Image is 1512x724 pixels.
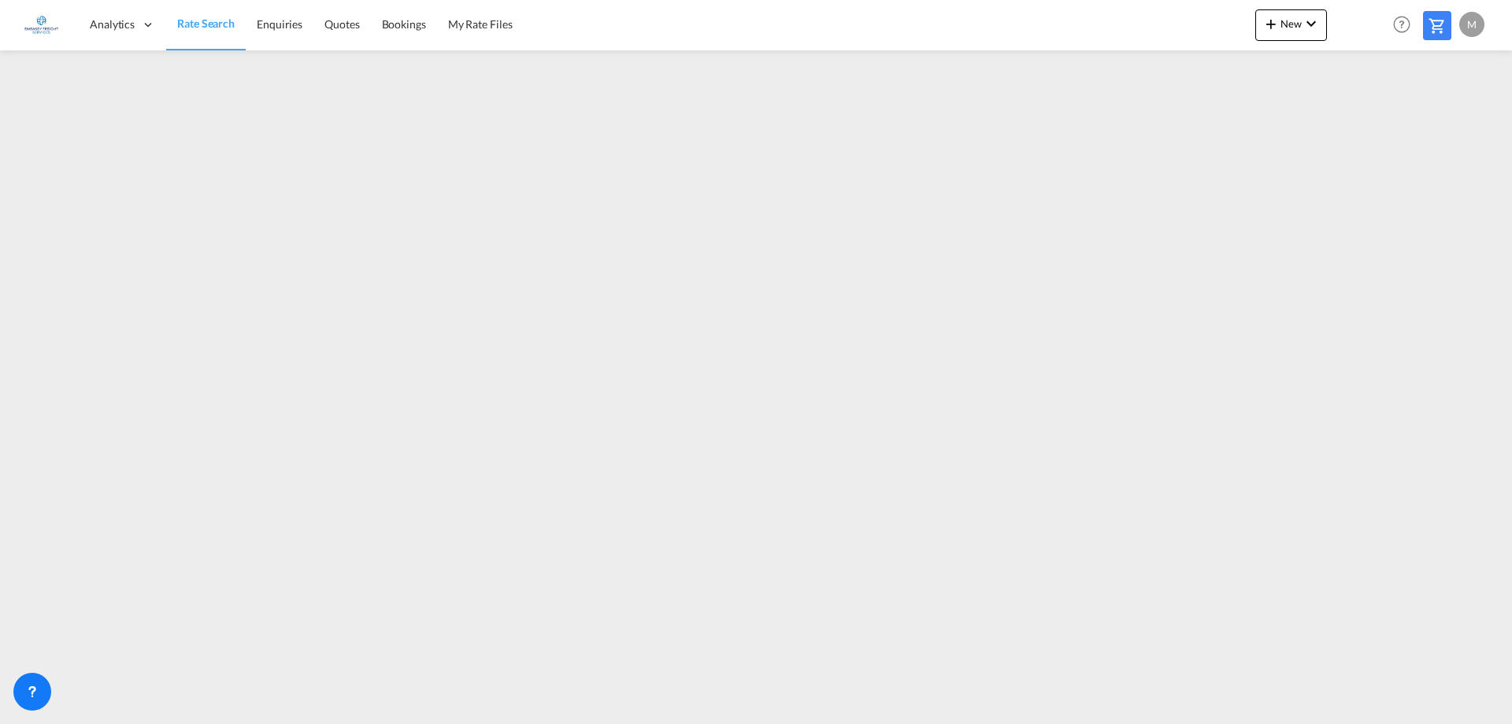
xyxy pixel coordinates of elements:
span: Help [1388,11,1415,38]
span: Rate Search [177,17,235,30]
div: M [1459,12,1484,37]
div: Help [1388,11,1423,39]
span: Enquiries [257,17,302,31]
img: 6a2c35f0b7c411ef99d84d375d6e7407.jpg [24,7,59,43]
md-icon: icon-chevron-down [1302,14,1321,33]
span: Bookings [382,17,426,31]
span: Analytics [90,17,135,32]
span: Quotes [324,17,359,31]
span: New [1262,17,1321,30]
span: My Rate Files [448,17,513,31]
md-icon: icon-plus 400-fg [1262,14,1280,33]
button: icon-plus 400-fgNewicon-chevron-down [1255,9,1327,41]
